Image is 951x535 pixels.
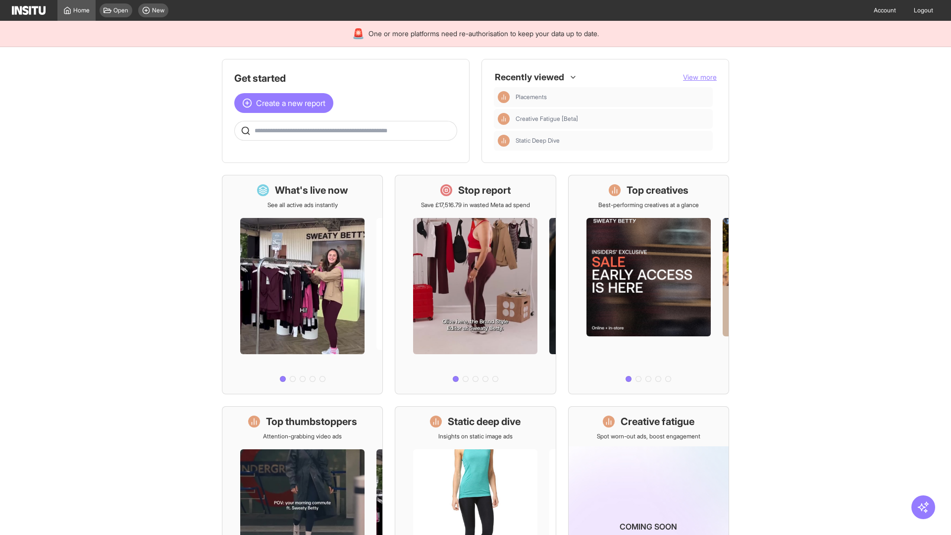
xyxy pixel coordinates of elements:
h1: Get started [234,71,457,85]
img: Logo [12,6,46,15]
h1: Stop report [458,183,511,197]
p: Insights on static image ads [438,432,513,440]
a: What's live nowSee all active ads instantly [222,175,383,394]
p: See all active ads instantly [267,201,338,209]
span: View more [683,73,717,81]
div: 🚨 [352,27,365,41]
span: New [152,6,164,14]
div: Insights [498,135,510,147]
span: Static Deep Dive [516,137,709,145]
span: Creative Fatigue [Beta] [516,115,578,123]
div: Insights [498,113,510,125]
h1: Top creatives [627,183,688,197]
a: Stop reportSave £17,516.79 in wasted Meta ad spend [395,175,556,394]
span: Home [73,6,90,14]
h1: What's live now [275,183,348,197]
button: Create a new report [234,93,333,113]
div: Insights [498,91,510,103]
button: View more [683,72,717,82]
span: One or more platforms need re-authorisation to keep your data up to date. [369,29,599,39]
span: Placements [516,93,547,101]
a: Top creativesBest-performing creatives at a glance [568,175,729,394]
span: Placements [516,93,709,101]
p: Best-performing creatives at a glance [598,201,699,209]
span: Static Deep Dive [516,137,560,145]
span: Open [113,6,128,14]
h1: Top thumbstoppers [266,415,357,428]
p: Save £17,516.79 in wasted Meta ad spend [421,201,530,209]
span: Creative Fatigue [Beta] [516,115,709,123]
h1: Static deep dive [448,415,521,428]
p: Attention-grabbing video ads [263,432,342,440]
span: Create a new report [256,97,325,109]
